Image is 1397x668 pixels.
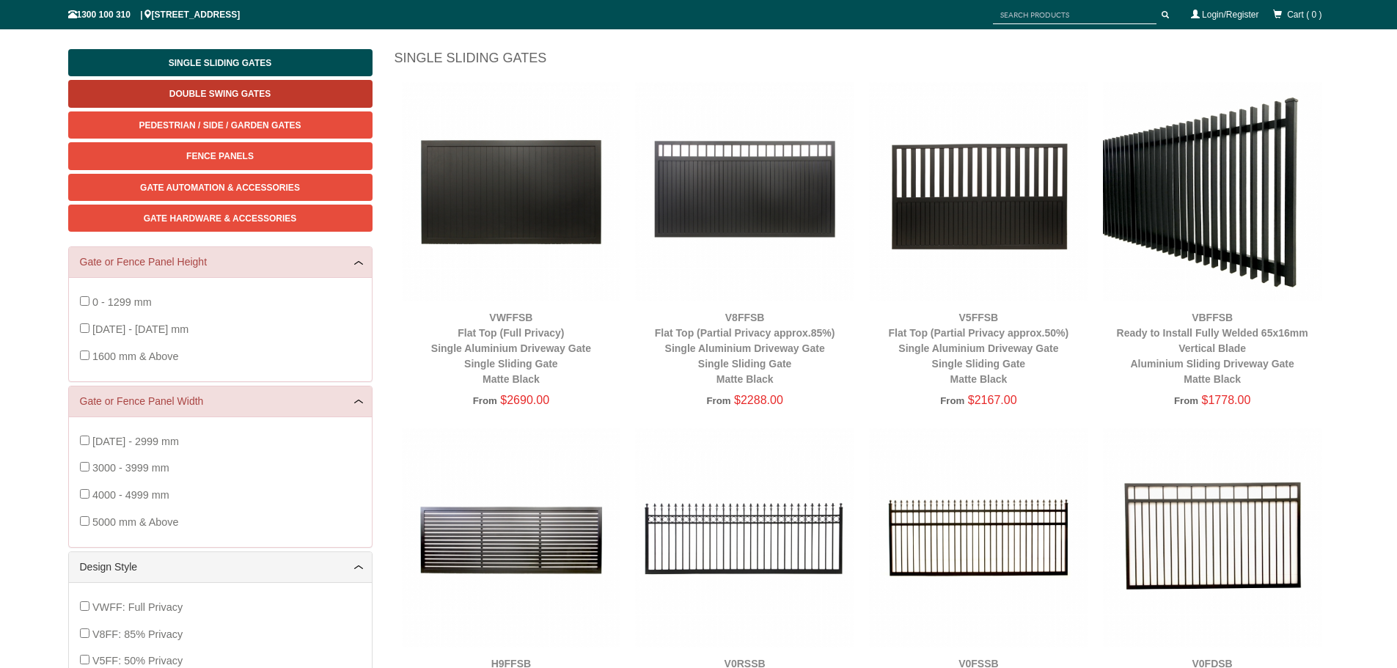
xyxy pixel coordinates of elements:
span: From [706,395,730,406]
span: 5000 mm & Above [92,516,179,528]
img: V8FFSB - Flat Top (Partial Privacy approx.85%) - Single Aluminium Driveway Gate - Single Sliding ... [635,82,854,301]
a: Gate or Fence Panel Width [80,394,361,409]
span: Gate Hardware & Accessories [144,213,297,224]
span: 4000 - 4999 mm [92,489,169,501]
span: Cart ( 0 ) [1287,10,1321,20]
span: Fence Panels [186,151,254,161]
span: [DATE] - [DATE] mm [92,323,188,335]
iframe: LiveChat chat widget [1104,276,1397,617]
span: 3000 - 3999 mm [92,462,169,474]
a: Single Sliding Gates [68,49,373,76]
input: SEARCH PRODUCTS [993,6,1156,24]
a: V8FFSBFlat Top (Partial Privacy approx.85%)Single Aluminium Driveway GateSingle Sliding GateMatte... [655,312,835,385]
span: 1600 mm & Above [92,350,179,362]
img: V5FFSB - Flat Top (Partial Privacy approx.50%) - Single Aluminium Driveway Gate - Single Sliding ... [869,82,1088,301]
a: Design Style [80,559,361,575]
img: VBFFSB - Ready to Install Fully Welded 65x16mm Vertical Blade - Aluminium Sliding Driveway Gate -... [1103,82,1322,301]
span: $2167.00 [968,394,1017,406]
img: V0RSSB - Ring and Spear Top (Fleur-de-lis) - Aluminium Sliding Driveway Gate - Matte Black - Gate... [635,428,854,647]
a: Fence Panels [68,142,373,169]
img: V0FSSB - Spear Top (Fleur-de-lis) - Single Aluminium Driveway Gate - Single Sliding Gate - Matte ... [869,428,1088,647]
a: Gate Hardware & Accessories [68,205,373,232]
span: $2288.00 [734,394,783,406]
span: [DATE] - 2999 mm [92,436,179,447]
span: From [473,395,497,406]
a: Gate or Fence Panel Height [80,254,361,270]
a: Gate Automation & Accessories [68,174,373,201]
img: V0FDSB - Flat Top (Double Top Rail) - Single Aluminium Driveway Gate - Single Sliding Gate - Matt... [1103,428,1322,647]
a: Login/Register [1202,10,1258,20]
span: Single Sliding Gates [169,58,271,68]
a: VWFFSBFlat Top (Full Privacy)Single Aluminium Driveway GateSingle Sliding GateMatte Black [431,312,591,385]
span: From [940,395,964,406]
span: 1300 100 310 | [STREET_ADDRESS] [68,10,241,20]
span: Gate Automation & Accessories [140,183,300,193]
h1: Single Sliding Gates [395,49,1330,75]
span: Double Swing Gates [169,89,271,99]
img: VWFFSB - Flat Top (Full Privacy) - Single Aluminium Driveway Gate - Single Sliding Gate - Matte B... [402,82,621,301]
a: Double Swing Gates [68,80,373,107]
span: $2690.00 [500,394,549,406]
a: V5FFSBFlat Top (Partial Privacy approx.50%)Single Aluminium Driveway GateSingle Sliding GateMatte... [889,312,1069,385]
span: Pedestrian / Side / Garden Gates [139,120,301,131]
a: Pedestrian / Side / Garden Gates [68,111,373,139]
span: VWFF: Full Privacy [92,601,183,613]
span: V5FF: 50% Privacy [92,655,183,667]
span: 0 - 1299 mm [92,296,152,308]
img: H9FFSB - Flat Top (Horizontal Slat) - Single Aluminium Driveway Gate - Single Sliding Gate - Matt... [402,428,621,647]
span: V8FF: 85% Privacy [92,628,183,640]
